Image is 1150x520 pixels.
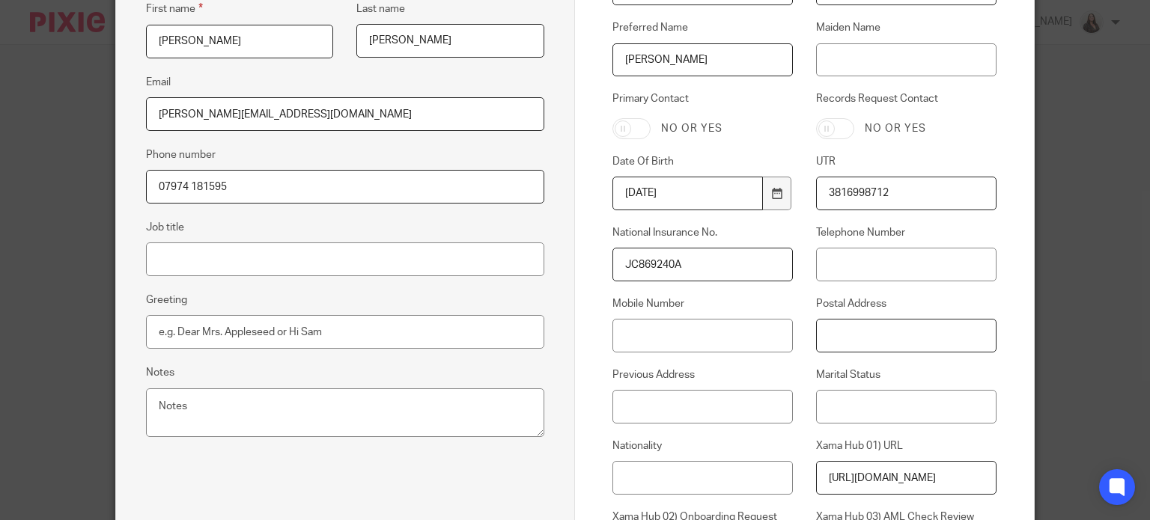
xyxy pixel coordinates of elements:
label: Notes [146,365,174,380]
label: Records Request Contact [816,91,997,106]
label: No or yes [661,121,722,136]
label: No or yes [865,121,926,136]
label: Job title [146,220,184,235]
label: Primary Contact [612,91,793,106]
input: e.g. Dear Mrs. Appleseed or Hi Sam [146,315,544,349]
label: Last name [356,1,405,16]
label: Preferred Name [612,20,793,35]
input: YYYY-MM-DD [612,177,763,210]
label: Mobile Number [612,296,793,311]
label: Phone number [146,147,216,162]
label: Date Of Birth [612,154,793,169]
label: Xama Hub 01) URL [816,438,997,453]
label: Postal Address [816,296,997,311]
label: Previous Address [612,367,793,382]
label: Email [146,75,171,90]
label: Marital Status [816,367,997,382]
label: Telephone Number [816,225,997,240]
label: Greeting [146,293,187,308]
label: Maiden Name [816,20,997,35]
label: UTR [816,154,997,169]
label: Nationality [612,438,793,453]
label: National Insurance No. [612,225,793,240]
